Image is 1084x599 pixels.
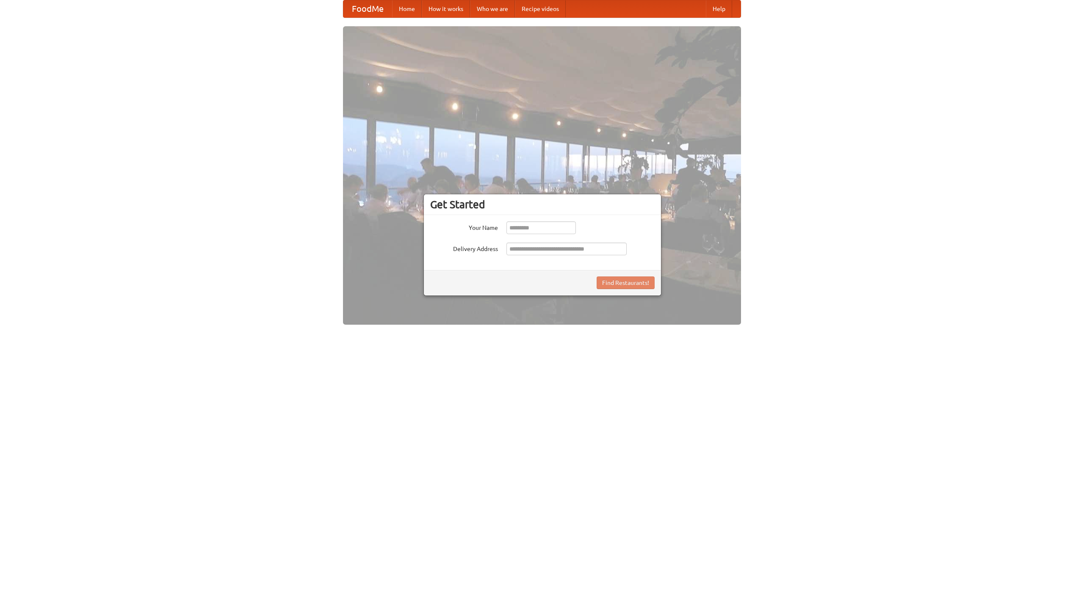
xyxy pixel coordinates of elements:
button: Find Restaurants! [597,276,655,289]
a: How it works [422,0,470,17]
label: Your Name [430,221,498,232]
h3: Get Started [430,198,655,211]
a: Home [392,0,422,17]
a: Who we are [470,0,515,17]
label: Delivery Address [430,243,498,253]
a: Recipe videos [515,0,566,17]
a: Help [706,0,732,17]
a: FoodMe [343,0,392,17]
